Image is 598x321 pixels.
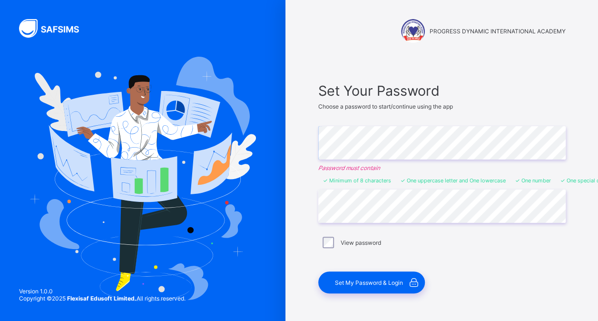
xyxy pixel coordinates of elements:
li: Minimum of 8 characters [323,177,391,184]
span: Copyright © 2025 All rights reserved. [19,295,186,302]
img: SAFSIMS Logo [19,19,90,38]
em: Password must contain [318,164,566,171]
img: Hero Image [29,57,256,301]
strong: Flexisaf Edusoft Limited. [67,295,137,302]
span: Choose a password to start/continue using the app [318,103,453,110]
span: Set Your Password [318,82,566,99]
span: Set My Password & Login [335,279,403,286]
span: PROGRESS DYNAMIC INTERNATIONAL ACADEMY [430,28,566,35]
li: One uppercase letter and One lowercase [401,177,506,184]
label: View password [341,239,381,246]
img: PROGRESS DYNAMIC INTERNATIONAL ACADEMY [401,19,425,43]
li: One number [515,177,551,184]
span: Version 1.0.0 [19,288,186,295]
